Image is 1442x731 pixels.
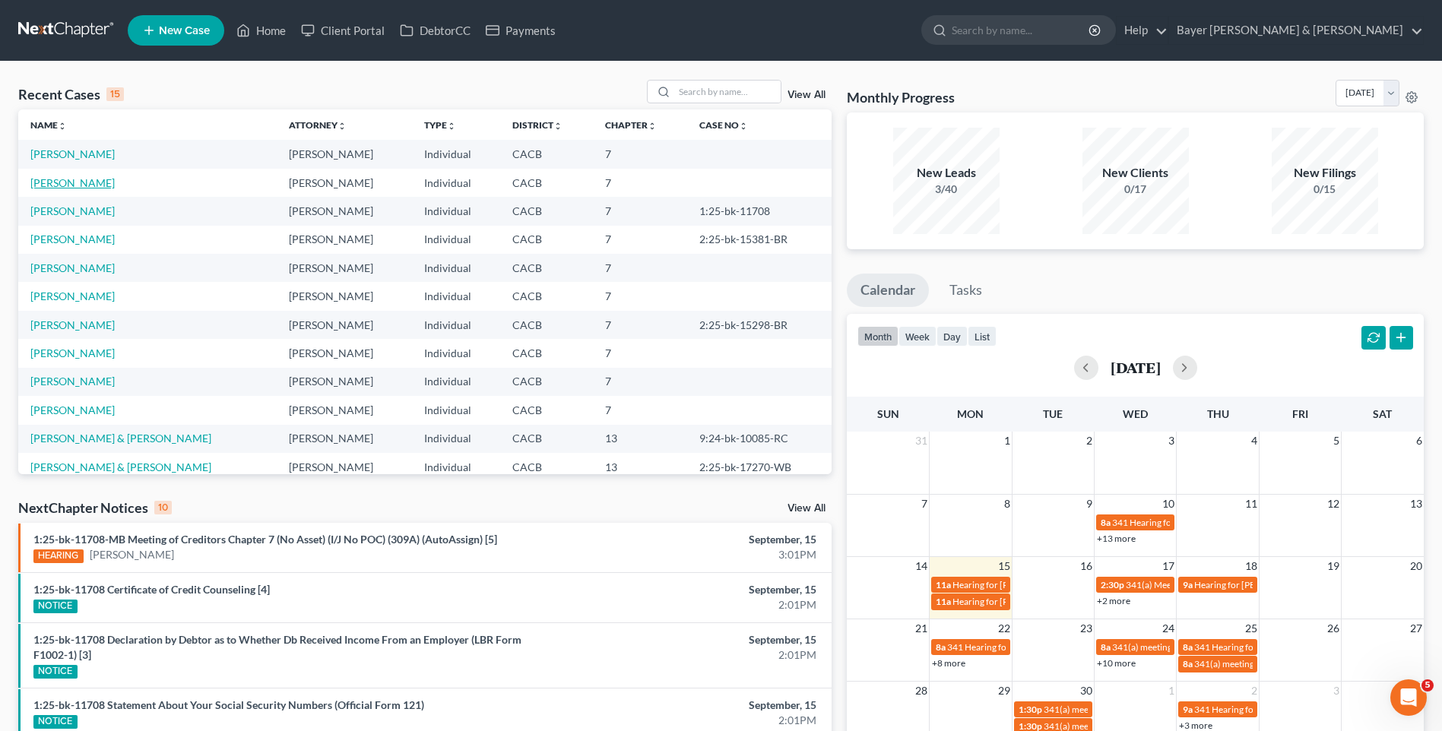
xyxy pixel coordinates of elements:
[30,460,211,473] a: [PERSON_NAME] & [PERSON_NAME]
[30,290,115,302] a: [PERSON_NAME]
[1332,432,1341,450] span: 5
[229,17,293,44] a: Home
[566,532,816,547] div: September, 15
[1123,407,1148,420] span: Wed
[932,657,965,669] a: +8 more
[1097,657,1136,669] a: +10 more
[553,122,563,131] i: unfold_more
[1244,495,1259,513] span: 11
[914,619,929,638] span: 21
[1183,641,1193,653] span: 8a
[936,596,951,607] span: 11a
[898,326,937,347] button: week
[997,682,1012,700] span: 29
[687,197,832,225] td: 1:25-bk-11708
[1415,432,1424,450] span: 6
[1250,682,1259,700] span: 2
[30,204,115,217] a: [PERSON_NAME]
[593,425,687,453] td: 13
[1244,619,1259,638] span: 25
[500,425,593,453] td: CACB
[1292,407,1308,420] span: Fri
[30,233,115,245] a: [PERSON_NAME]
[1250,432,1259,450] span: 4
[33,600,78,613] div: NOTICE
[90,547,174,562] a: [PERSON_NAME]
[1043,407,1063,420] span: Tue
[412,425,501,453] td: Individual
[937,326,968,347] button: day
[1112,641,1339,653] span: 341(a) meeting for [PERSON_NAME] & [PERSON_NAME]
[412,339,501,367] td: Individual
[914,432,929,450] span: 31
[30,432,211,445] a: [PERSON_NAME] & [PERSON_NAME]
[593,396,687,424] td: 7
[1003,495,1012,513] span: 8
[33,633,521,661] a: 1:25-bk-11708 Declaration by Debtor as to Whether Db Received Income From an Employer (LBR Form F...
[687,425,832,453] td: 9:24-bk-10085-RC
[593,311,687,339] td: 7
[593,254,687,282] td: 7
[30,119,67,131] a: Nameunfold_more
[968,326,997,347] button: list
[699,119,748,131] a: Case Nounfold_more
[1019,704,1042,715] span: 1:30p
[392,17,478,44] a: DebtorCC
[593,282,687,310] td: 7
[277,453,412,481] td: [PERSON_NAME]
[412,254,501,282] td: Individual
[1409,557,1424,575] span: 20
[566,632,816,647] div: September, 15
[1390,679,1427,716] iframe: Intercom live chat
[500,339,593,367] td: CACB
[58,122,67,131] i: unfold_more
[952,579,1071,590] span: Hearing for [PERSON_NAME]
[1207,407,1229,420] span: Thu
[30,318,115,331] a: [PERSON_NAME]
[936,579,951,590] span: 11a
[1183,704,1193,715] span: 9a
[566,582,816,597] div: September, 15
[1409,619,1424,638] span: 27
[566,597,816,612] div: 2:01PM
[1097,533,1136,544] a: +13 more
[1373,407,1392,420] span: Sat
[277,226,412,254] td: [PERSON_NAME]
[1409,495,1424,513] span: 13
[593,140,687,168] td: 7
[277,282,412,310] td: [PERSON_NAME]
[593,453,687,481] td: 13
[1082,182,1189,197] div: 0/17
[566,698,816,713] div: September, 15
[914,557,929,575] span: 14
[1161,557,1176,575] span: 17
[289,119,347,131] a: Attorneyunfold_more
[412,282,501,310] td: Individual
[293,17,392,44] a: Client Portal
[277,311,412,339] td: [PERSON_NAME]
[1167,682,1176,700] span: 1
[277,197,412,225] td: [PERSON_NAME]
[593,368,687,396] td: 7
[920,495,929,513] span: 7
[30,147,115,160] a: [PERSON_NAME]
[1272,182,1378,197] div: 0/15
[857,326,898,347] button: month
[1194,704,1411,715] span: 341 Hearing for [PERSON_NAME] & [PERSON_NAME]
[500,169,593,197] td: CACB
[500,396,593,424] td: CACB
[1326,495,1341,513] span: 12
[997,619,1012,638] span: 22
[412,453,501,481] td: Individual
[1117,17,1168,44] a: Help
[1161,495,1176,513] span: 10
[1101,579,1124,590] span: 2:30p
[18,498,172,517] div: NextChapter Notices
[1244,557,1259,575] span: 18
[277,254,412,282] td: [PERSON_NAME]
[1101,641,1111,653] span: 8a
[1097,595,1130,606] a: +2 more
[338,122,347,131] i: unfold_more
[648,122,657,131] i: unfold_more
[1169,17,1423,44] a: Bayer [PERSON_NAME] & [PERSON_NAME]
